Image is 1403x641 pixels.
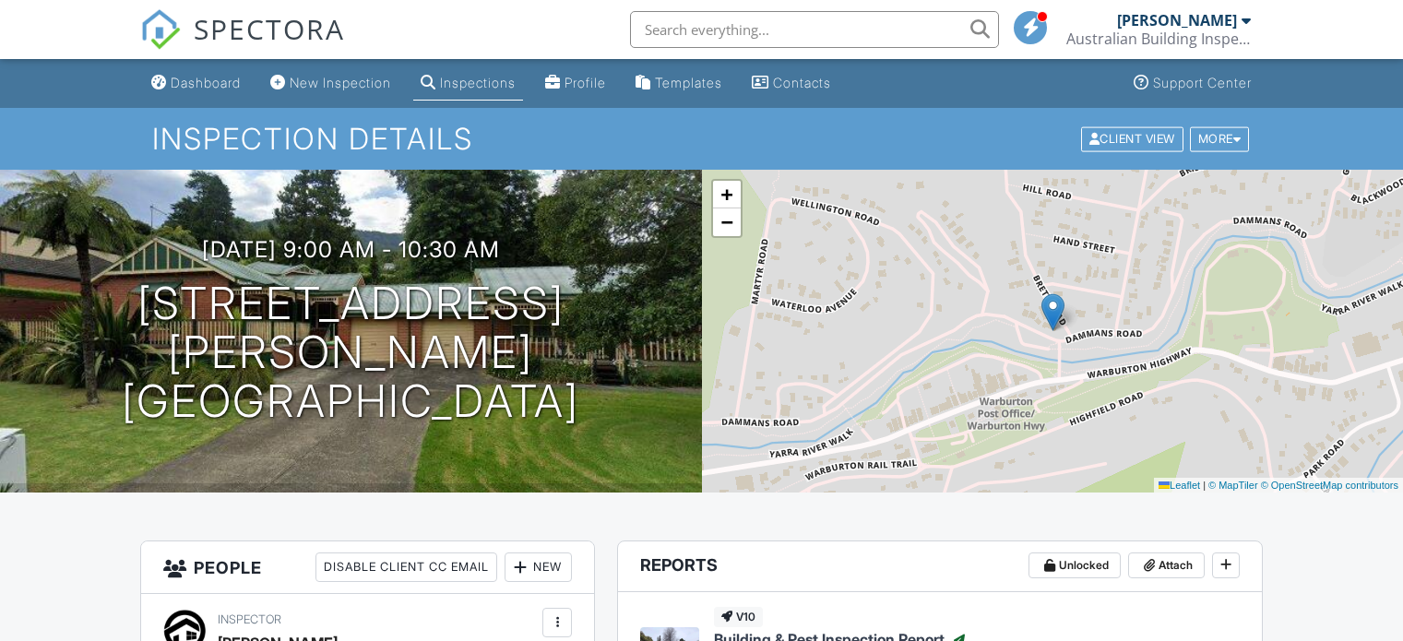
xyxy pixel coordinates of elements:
[202,237,500,262] h3: [DATE] 9:00 am - 10:30 am
[144,66,248,101] a: Dashboard
[1208,480,1258,491] a: © MapTiler
[1203,480,1206,491] span: |
[218,612,281,626] span: Inspector
[720,210,732,233] span: −
[140,25,345,64] a: SPECTORA
[171,75,241,90] div: Dashboard
[628,66,730,101] a: Templates
[1117,11,1237,30] div: [PERSON_NAME]
[720,183,732,206] span: +
[1041,293,1064,331] img: Marker
[140,9,181,50] img: The Best Home Inspection Software - Spectora
[194,9,345,48] span: SPECTORA
[505,552,572,582] div: New
[713,208,741,236] a: Zoom out
[413,66,523,101] a: Inspections
[1126,66,1259,101] a: Support Center
[565,75,606,90] div: Profile
[1190,126,1250,151] div: More
[440,75,516,90] div: Inspections
[152,123,1251,155] h1: Inspection Details
[1261,480,1398,491] a: © OpenStreetMap contributors
[1081,126,1183,151] div: Client View
[30,279,672,425] h1: [STREET_ADDRESS] [PERSON_NAME][GEOGRAPHIC_DATA]
[655,75,722,90] div: Templates
[744,66,838,101] a: Contacts
[315,552,497,582] div: Disable Client CC Email
[141,541,594,594] h3: People
[713,181,741,208] a: Zoom in
[773,75,831,90] div: Contacts
[1079,131,1188,145] a: Client View
[630,11,999,48] input: Search everything...
[1066,30,1251,48] div: Australian Building Inspections Pty.Ltd
[290,75,391,90] div: New Inspection
[1153,75,1252,90] div: Support Center
[538,66,613,101] a: Company Profile
[1159,480,1200,491] a: Leaflet
[263,66,398,101] a: New Inspection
